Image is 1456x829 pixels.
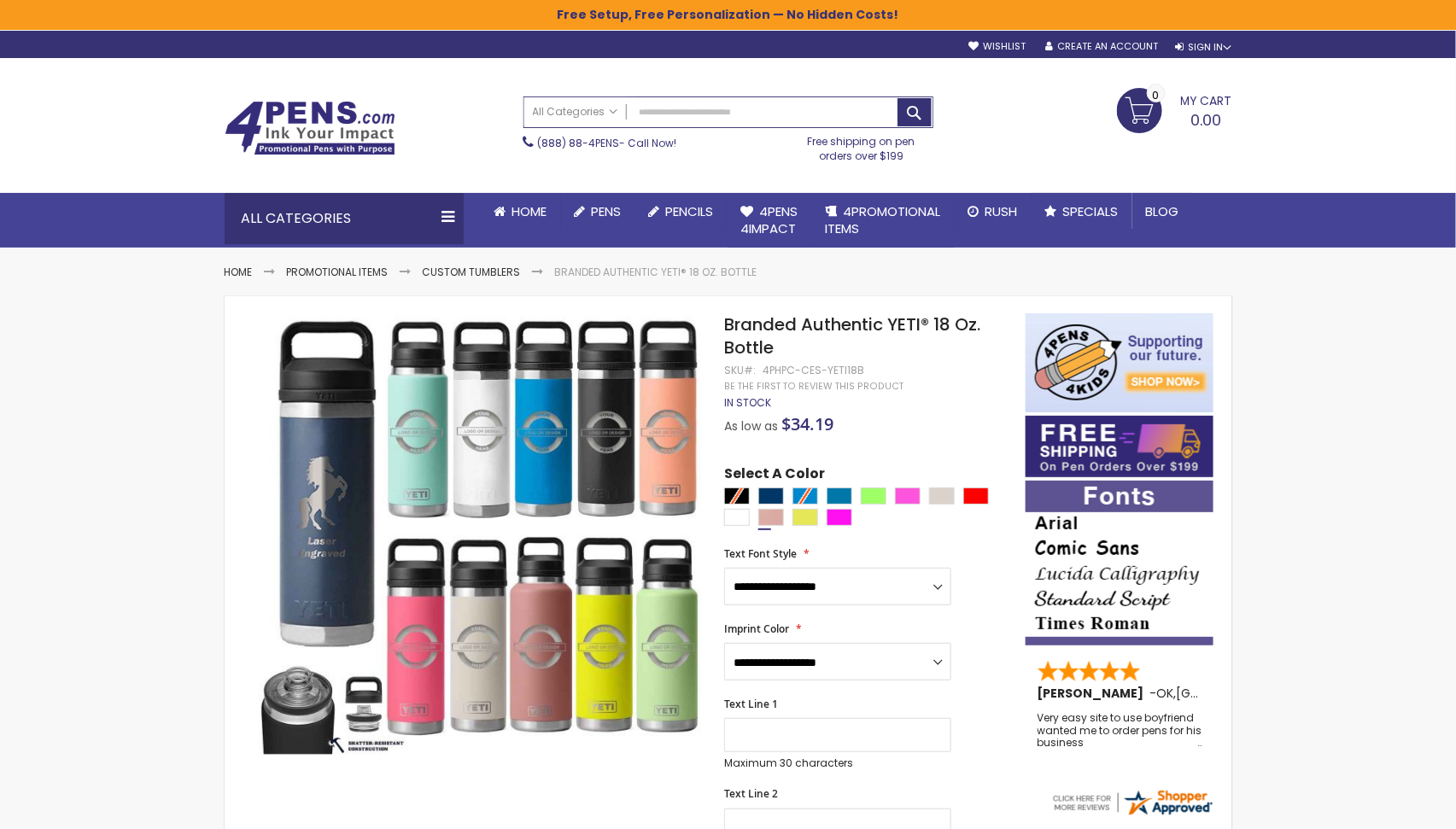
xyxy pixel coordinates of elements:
a: 4pens.com certificate URL [1050,807,1214,821]
span: [GEOGRAPHIC_DATA] [1177,685,1302,702]
div: Neon Lime [792,509,818,526]
a: Blog [1132,193,1193,231]
div: Navy Blue [758,487,784,505]
span: Text Font Style [724,546,797,561]
a: 4PROMOTIONALITEMS [812,193,955,248]
div: Aqua [827,487,852,505]
span: Home [512,202,547,220]
div: White [724,509,750,526]
span: Specials [1063,202,1119,220]
img: 4pens 4 kids [1026,313,1213,412]
div: All Categories [225,193,464,244]
div: Peach [758,509,784,526]
div: Very easy site to use boyfriend wanted me to order pens for his business [1038,712,1203,749]
a: Promotional Items [287,265,389,279]
a: Specials [1032,193,1132,231]
p: Maximum 30 characters [724,756,951,770]
a: All Categories [524,97,627,126]
img: font-personalization-examples [1026,481,1213,645]
span: - Call Now! [538,136,677,150]
a: Home [481,193,561,231]
span: Select A Color [724,464,825,487]
span: 4Pens 4impact [741,202,798,237]
a: Create an Account [1045,40,1158,53]
a: (888) 88-4PENS [538,136,620,150]
div: Red [963,487,989,505]
span: Rush [985,202,1018,220]
span: 4PROMOTIONAL ITEMS [826,202,941,237]
span: Pencils [666,202,714,220]
span: $34.19 [781,412,833,435]
span: All Categories [533,105,618,119]
span: OK [1157,685,1174,702]
span: As low as [724,417,778,435]
span: Imprint Color [724,622,789,636]
div: Green Light [861,487,886,505]
span: 0.00 [1191,109,1222,131]
div: Free shipping on pen orders over $199 [790,128,933,162]
span: 0 [1153,87,1160,103]
a: Wishlist [968,40,1026,53]
div: Pink [895,487,921,505]
a: Rush [955,193,1032,231]
a: Be the first to review this product [724,380,903,393]
a: Custom Tumblers [423,265,521,279]
img: Free shipping on orders over $199 [1026,416,1213,477]
span: Text Line 1 [724,697,778,711]
span: - , [1150,685,1302,702]
a: Pencils [635,193,728,231]
li: Branded Authentic YETI® 18 Oz. Bottle [555,266,757,279]
span: Branded Authentic YETI® 18 Oz. Bottle [724,312,980,359]
img: Branded Authentic YETI® 18 Oz. Bottle [258,311,701,754]
a: Home [225,265,253,279]
a: 4Pens4impact [728,193,812,248]
div: Availability [724,396,771,410]
strong: SKU [724,363,756,377]
a: Pens [561,193,635,231]
span: Text Line 2 [724,786,778,801]
span: Pens [592,202,622,220]
img: 4Pens Custom Pens and Promotional Products [225,101,395,155]
a: 0.00 0 [1117,88,1232,131]
div: Sign In [1175,41,1231,54]
span: In stock [724,395,771,410]
span: Blog [1146,202,1179,220]
div: 4PHPC-CES-YETI18B [763,364,864,377]
span: [PERSON_NAME] [1038,685,1150,702]
div: Sand [929,487,955,505]
div: Neon Pink [827,509,852,526]
img: 4pens.com widget logo [1050,787,1214,818]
